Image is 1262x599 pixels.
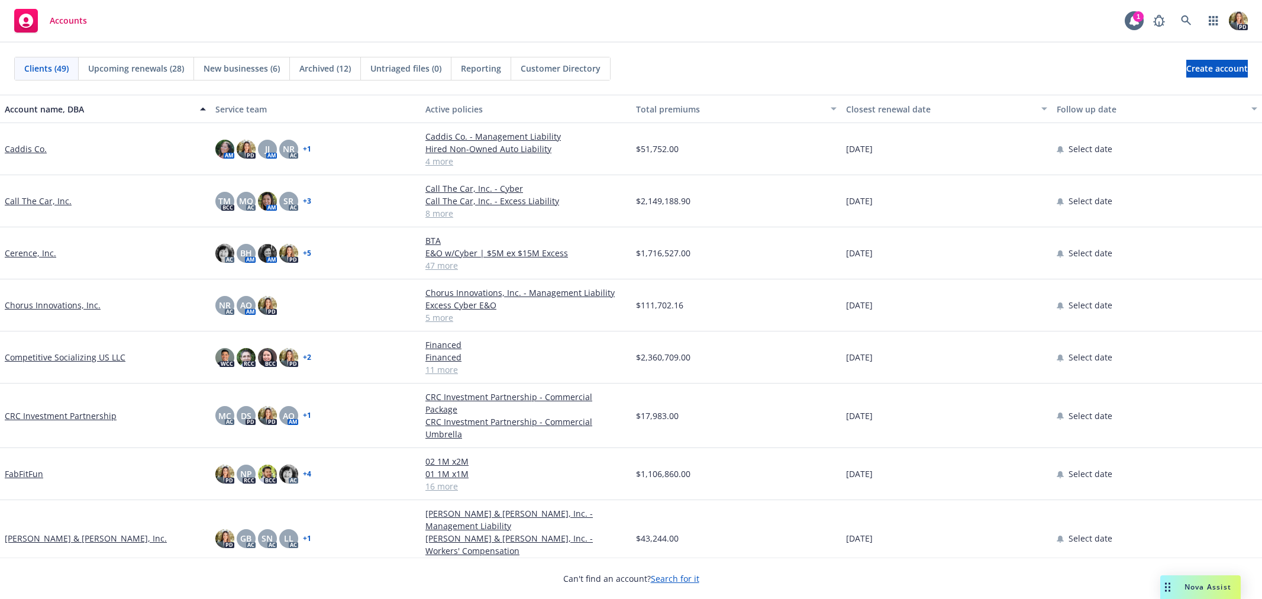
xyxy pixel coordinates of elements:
div: Follow up date [1057,103,1245,115]
a: 5 more [425,311,627,324]
span: BH [240,247,252,259]
span: Select date [1069,195,1112,207]
span: Customer Directory [521,62,601,75]
span: [DATE] [846,143,873,155]
span: [DATE] [846,299,873,311]
a: Financed [425,351,627,363]
span: Select date [1069,351,1112,363]
span: [DATE] [846,351,873,363]
img: photo [258,244,277,263]
span: Accounts [50,16,87,25]
a: Chorus Innovations, Inc. - Management Liability [425,286,627,299]
a: [PERSON_NAME] & [PERSON_NAME], Inc. [5,532,167,545]
span: [DATE] [846,410,873,422]
span: AO [283,410,295,422]
span: Create account [1186,57,1248,80]
a: + 4 [303,471,311,478]
span: Untriaged files (0) [370,62,441,75]
a: Create account [1186,60,1248,78]
span: DS [241,410,251,422]
a: CRC Investment Partnership [5,410,117,422]
a: Financed [425,339,627,351]
span: Select date [1069,410,1112,422]
span: [DATE] [846,247,873,259]
img: photo [237,348,256,367]
span: Reporting [461,62,501,75]
span: AO [240,299,252,311]
span: New businesses (6) [204,62,280,75]
img: photo [258,465,277,484]
span: $17,983.00 [636,410,679,422]
a: E&O w/Cyber | $5M ex $15M Excess [425,247,627,259]
a: Excess Cyber E&O [425,299,627,311]
span: [DATE] [846,532,873,545]
span: Upcoming renewals (28) [88,62,184,75]
img: photo [215,140,234,159]
a: BTA [425,234,627,247]
div: 1 [1133,11,1144,22]
span: SR [283,195,293,207]
span: Select date [1069,247,1112,259]
a: Accounts [9,4,92,37]
span: JJ [265,143,270,155]
a: + 1 [303,412,311,419]
span: [DATE] [846,468,873,480]
a: [PERSON_NAME] & [PERSON_NAME], Inc. - Management Liability [425,507,627,532]
img: photo [258,192,277,211]
a: [PERSON_NAME] & [PERSON_NAME], Inc. - Workers' Compensation [425,532,627,557]
a: Call The Car, Inc. - Excess Liability [425,195,627,207]
span: Archived (12) [299,62,351,75]
div: Total premiums [636,103,824,115]
a: Call The Car, Inc. [5,195,72,207]
a: Caddis Co. [5,143,47,155]
a: 8 more [425,207,627,220]
span: NP [240,468,252,480]
img: photo [215,348,234,367]
span: LL [284,532,293,545]
a: Hired Non-Owned Auto Liability [425,143,627,155]
span: GB [240,532,251,545]
a: FabFitFun [5,468,43,480]
a: Switch app [1202,9,1225,33]
img: photo [279,244,298,263]
a: CRC Investment Partnership - Commercial Package [425,391,627,416]
a: + 2 [303,354,311,361]
a: + 1 [303,146,311,153]
a: 02 1M x2M [425,455,627,468]
a: Call The Car, Inc. - Cyber [425,182,627,195]
a: + 3 [303,198,311,205]
span: Select date [1069,532,1112,545]
span: [DATE] [846,195,873,207]
img: photo [258,296,277,315]
a: Caddis Co. - Management Liability [425,130,627,143]
span: Select date [1069,299,1112,311]
button: Active policies [421,95,631,123]
img: photo [215,244,234,263]
span: $1,716,527.00 [636,247,690,259]
a: 4 more [425,155,627,168]
a: Competitive Socializing US LLC [5,351,125,363]
span: Select date [1069,468,1112,480]
img: photo [215,529,234,548]
span: NR [283,143,295,155]
img: photo [258,406,277,425]
button: Nova Assist [1160,575,1241,599]
a: + 1 [303,535,311,542]
div: Service team [215,103,417,115]
a: + 5 [303,250,311,257]
span: SN [262,532,273,545]
span: $1,106,860.00 [636,468,690,480]
img: photo [1229,11,1248,30]
img: photo [258,348,277,367]
a: 16 more [425,480,627,492]
button: Total premiums [631,95,842,123]
span: MC [218,410,231,422]
span: Nova Assist [1184,582,1231,592]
